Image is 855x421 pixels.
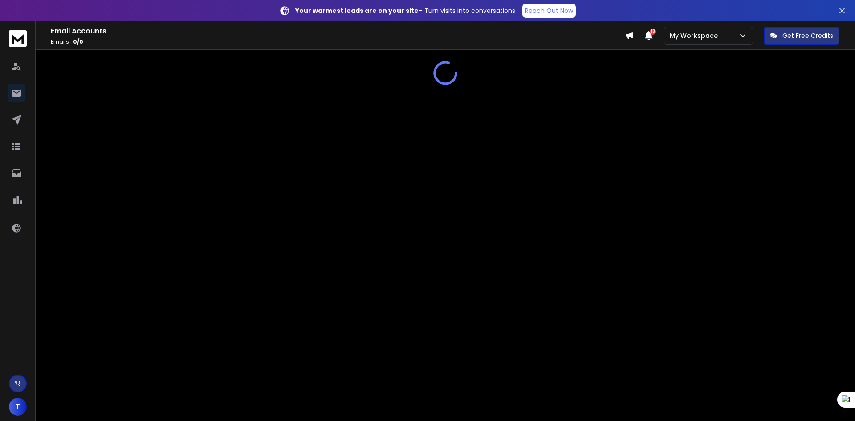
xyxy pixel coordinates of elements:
p: – Turn visits into conversations [295,6,515,15]
img: logo [9,30,27,47]
h1: Email Accounts [51,26,625,37]
a: Reach Out Now [522,4,576,18]
p: My Workspace [670,31,721,40]
p: Reach Out Now [525,6,573,15]
strong: Your warmest leads are on your site [295,6,419,15]
button: T [9,398,27,416]
p: Emails : [51,38,625,45]
button: Get Free Credits [764,27,839,45]
span: 13 [650,29,656,35]
p: Get Free Credits [782,31,833,40]
span: 0 / 0 [73,38,83,45]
